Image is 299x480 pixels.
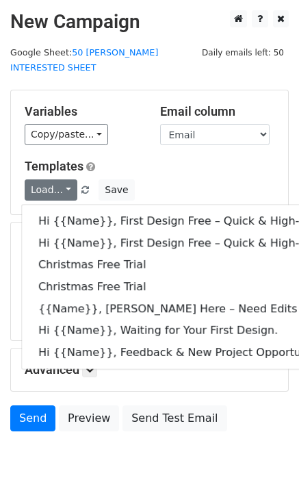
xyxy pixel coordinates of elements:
small: Google Sheet: [10,47,158,73]
iframe: Chat Widget [231,414,299,480]
h5: Variables [25,104,140,119]
a: Templates [25,159,83,173]
a: Preview [59,405,119,431]
a: Copy/paste... [25,124,108,145]
h5: Email column [160,104,275,119]
a: Send [10,405,55,431]
a: Daily emails left: 50 [197,47,289,58]
button: Save [99,179,134,201]
span: Daily emails left: 50 [197,45,289,60]
a: 50 [PERSON_NAME] INTERESTED SHEET [10,47,158,73]
h2: New Campaign [10,10,289,34]
a: Load... [25,179,77,201]
a: Send Test Email [122,405,226,431]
